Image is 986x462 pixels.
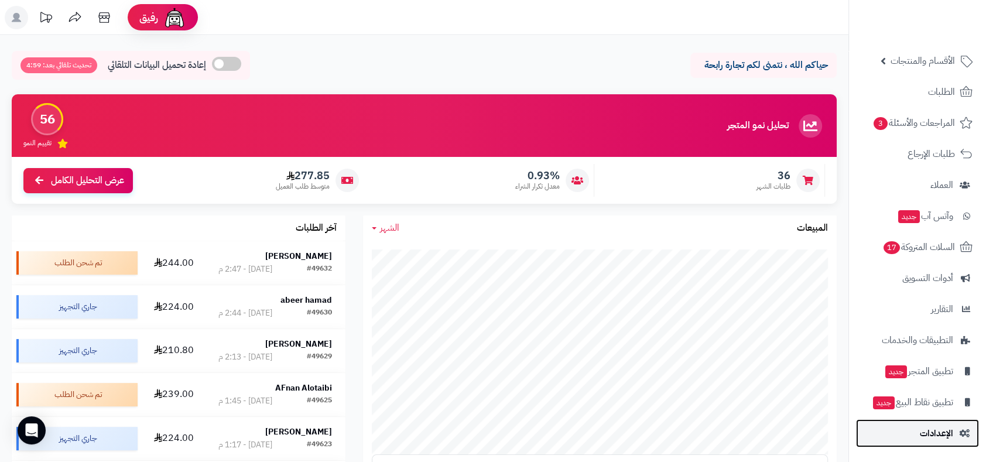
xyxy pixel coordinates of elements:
[885,365,907,378] span: جديد
[515,169,560,182] span: 0.93%
[280,294,332,306] strong: abeer hamad
[856,78,979,106] a: الطلبات
[265,426,332,438] strong: [PERSON_NAME]
[51,174,124,187] span: عرض التحليل الكامل
[142,329,205,372] td: 210.80
[307,263,332,275] div: #49632
[883,241,901,254] span: 17
[218,307,272,319] div: [DATE] - 2:44 م
[873,396,895,409] span: جديد
[265,250,332,262] strong: [PERSON_NAME]
[856,295,979,323] a: التقارير
[218,395,272,407] div: [DATE] - 1:45 م
[20,57,97,73] span: تحديث تلقائي بعد: 4:59
[265,338,332,350] strong: [PERSON_NAME]
[882,239,955,255] span: السلات المتروكة
[856,264,979,292] a: أدوات التسويق
[756,169,790,182] span: 36
[898,210,920,223] span: جديد
[139,11,158,25] span: رفيق
[218,351,272,363] div: [DATE] - 2:13 م
[891,53,955,69] span: الأقسام والمنتجات
[218,263,272,275] div: [DATE] - 2:47 م
[856,233,979,261] a: السلات المتروكة17
[16,427,138,450] div: جاري التجهيز
[856,202,979,230] a: وآتس آبجديد
[797,223,828,234] h3: المبيعات
[23,168,133,193] a: عرض التحليل الكامل
[902,270,953,286] span: أدوات التسويق
[307,307,332,319] div: #49630
[699,59,828,72] p: حياكم الله ، نتمنى لكم تجارة رابحة
[307,351,332,363] div: #49629
[307,395,332,407] div: #49625
[163,6,186,29] img: ai-face.png
[906,9,975,33] img: logo-2.png
[380,221,399,235] span: الشهر
[930,177,953,193] span: العملاء
[372,221,399,235] a: الشهر
[18,416,46,444] div: Open Intercom Messenger
[856,171,979,199] a: العملاء
[108,59,206,72] span: إعادة تحميل البيانات التلقائي
[872,115,955,131] span: المراجعات والأسئلة
[16,339,138,362] div: جاري التجهيز
[276,182,330,191] span: متوسط طلب العميل
[931,301,953,317] span: التقارير
[31,6,60,32] a: تحديثات المنصة
[16,383,138,406] div: تم شحن الطلب
[727,121,789,131] h3: تحليل نمو المتجر
[856,419,979,447] a: الإعدادات
[307,439,332,451] div: #49623
[873,117,888,130] span: 3
[856,326,979,354] a: التطبيقات والخدمات
[920,425,953,442] span: الإعدادات
[515,182,560,191] span: معدل تكرار الشراء
[16,251,138,275] div: تم شحن الطلب
[218,439,272,451] div: [DATE] - 1:17 م
[142,417,205,460] td: 224.00
[296,223,337,234] h3: آخر الطلبات
[856,357,979,385] a: تطبيق المتجرجديد
[142,241,205,285] td: 244.00
[756,182,790,191] span: طلبات الشهر
[884,363,953,379] span: تطبيق المتجر
[276,169,330,182] span: 277.85
[142,373,205,416] td: 239.00
[856,388,979,416] a: تطبيق نقاط البيعجديد
[908,146,955,162] span: طلبات الإرجاع
[882,332,953,348] span: التطبيقات والخدمات
[856,140,979,168] a: طلبات الإرجاع
[23,138,52,148] span: تقييم النمو
[142,285,205,328] td: 224.00
[872,394,953,410] span: تطبيق نقاط البيع
[897,208,953,224] span: وآتس آب
[856,109,979,137] a: المراجعات والأسئلة3
[928,84,955,100] span: الطلبات
[275,382,332,394] strong: AFnan Alotaibi
[16,295,138,319] div: جاري التجهيز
